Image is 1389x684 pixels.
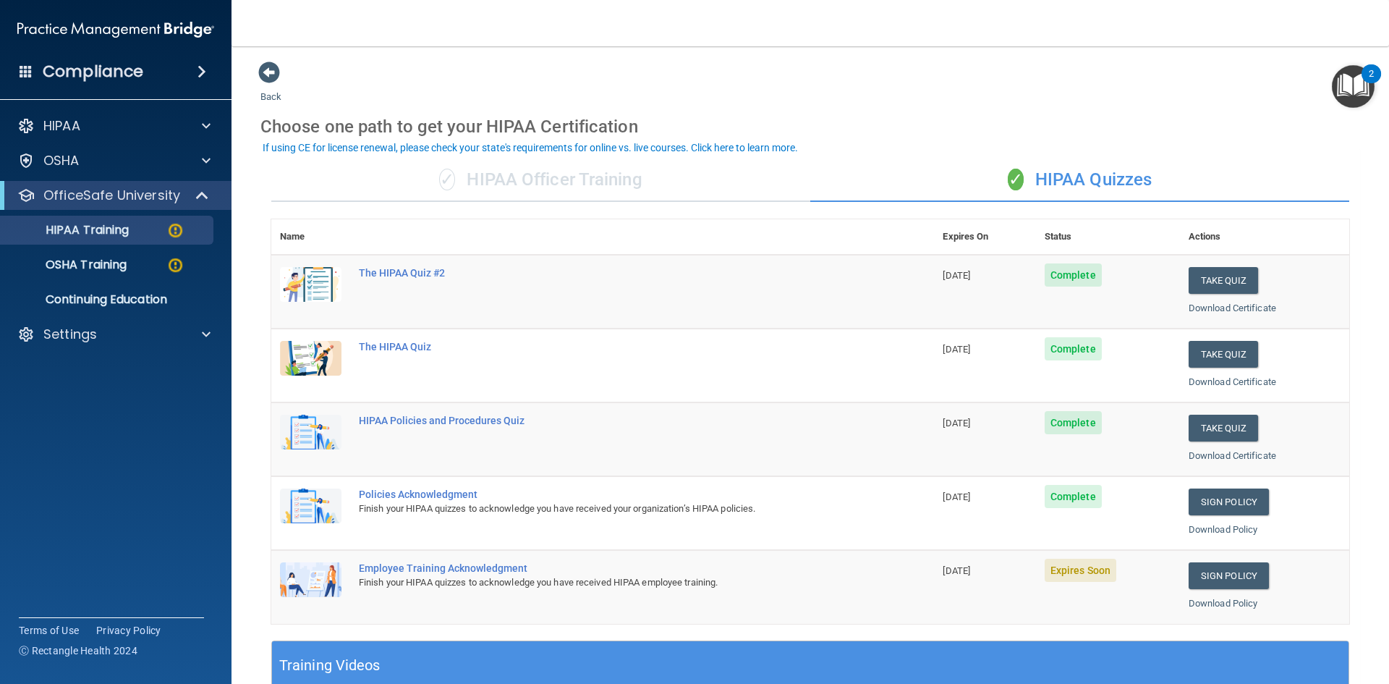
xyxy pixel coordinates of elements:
[43,117,80,135] p: HIPAA
[271,219,350,255] th: Name
[166,221,184,240] img: warning-circle.0cc9ac19.png
[1045,337,1102,360] span: Complete
[43,62,143,82] h4: Compliance
[1369,74,1374,93] div: 2
[943,491,970,502] span: [DATE]
[359,489,862,500] div: Policies Acknowledgment
[943,344,970,355] span: [DATE]
[9,223,129,237] p: HIPAA Training
[359,267,862,279] div: The HIPAA Quiz #2
[9,292,207,307] p: Continuing Education
[359,574,862,591] div: Finish your HIPAA quizzes to acknowledge you have received HIPAA employee training.
[359,341,862,352] div: The HIPAA Quiz
[260,140,800,155] button: If using CE for license renewal, please check your state's requirements for online vs. live cours...
[17,117,211,135] a: HIPAA
[359,415,862,426] div: HIPAA Policies and Procedures Quiz
[1045,559,1116,582] span: Expires Soon
[19,643,137,658] span: Ⓒ Rectangle Health 2024
[1189,303,1276,313] a: Download Certificate
[439,169,455,190] span: ✓
[263,143,798,153] div: If using CE for license renewal, please check your state's requirements for online vs. live cours...
[1008,169,1024,190] span: ✓
[943,418,970,428] span: [DATE]
[1189,489,1269,515] a: Sign Policy
[1180,219,1349,255] th: Actions
[359,562,862,574] div: Employee Training Acknowledgment
[17,187,210,204] a: OfficeSafe University
[1036,219,1180,255] th: Status
[1189,415,1258,442] button: Take Quiz
[17,326,211,343] a: Settings
[1189,598,1258,609] a: Download Policy
[1189,450,1276,461] a: Download Certificate
[17,15,214,44] img: PMB logo
[271,159,810,202] div: HIPAA Officer Training
[19,623,79,638] a: Terms of Use
[934,219,1035,255] th: Expires On
[943,565,970,576] span: [DATE]
[9,258,127,272] p: OSHA Training
[96,623,161,638] a: Privacy Policy
[260,106,1360,148] div: Choose one path to get your HIPAA Certification
[1189,341,1258,368] button: Take Quiz
[279,653,381,678] h5: Training Videos
[810,159,1349,202] div: HIPAA Quizzes
[1045,263,1102,287] span: Complete
[1332,65,1375,108] button: Open Resource Center, 2 new notifications
[43,187,180,204] p: OfficeSafe University
[166,256,184,274] img: warning-circle.0cc9ac19.png
[43,326,97,343] p: Settings
[1045,485,1102,508] span: Complete
[1189,562,1269,589] a: Sign Policy
[17,152,211,169] a: OSHA
[359,500,862,518] div: Finish your HIPAA quizzes to acknowledge you have received your organization’s HIPAA policies.
[1045,411,1102,434] span: Complete
[943,270,970,281] span: [DATE]
[1189,267,1258,294] button: Take Quiz
[260,74,281,102] a: Back
[43,152,80,169] p: OSHA
[1189,524,1258,535] a: Download Policy
[1189,376,1276,387] a: Download Certificate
